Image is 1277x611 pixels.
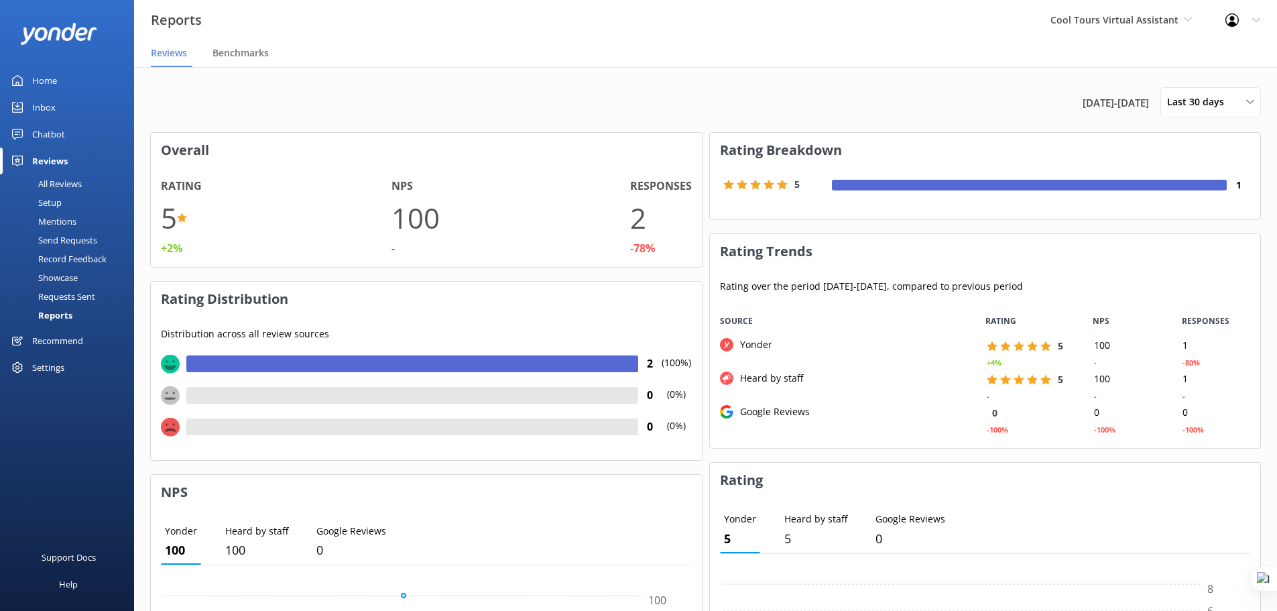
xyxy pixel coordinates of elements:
span: Reviews [151,46,187,60]
span: 5 [1057,339,1062,352]
div: Requests Sent [8,287,95,306]
span: RATING [985,315,1016,327]
img: yonder-white-logo.png [20,23,97,45]
h3: NPS [151,475,702,510]
div: - [986,390,989,402]
div: Heard by staff [733,371,803,386]
span: Benchmarks [212,46,269,60]
h3: Reports [151,9,202,31]
p: Google Reviews [316,524,386,539]
div: Chatbot [32,121,65,148]
p: 5 [784,529,847,549]
h4: Rating [161,178,202,195]
p: Yonder [165,524,197,539]
div: 0 [1083,404,1172,421]
h4: NPS [391,178,413,195]
div: 0 [1172,404,1260,421]
a: Send Requests [8,231,134,249]
span: [DATE] - [DATE] [1083,95,1149,111]
span: 5 [794,178,800,190]
div: - [391,240,395,258]
span: Source [720,315,753,327]
div: Reports [8,306,72,325]
span: RESPONSES [1182,315,1229,327]
p: (0%) [662,419,692,450]
a: Reports [8,306,134,325]
p: (100%) [662,355,692,387]
div: Showcase [8,268,78,287]
a: All Reviews [8,174,134,193]
a: Requests Sent [8,287,134,306]
h3: Rating Trends [710,234,1261,269]
div: All Reviews [8,174,82,193]
p: 5 [724,529,756,549]
p: Distribution across all review sources [161,327,692,341]
div: Mentions [8,212,76,231]
h4: 2 [638,355,662,373]
div: Google Reviews [733,404,810,419]
p: Rating over the period [DATE] - [DATE] , compared to previous period [720,279,1251,294]
div: Send Requests [8,231,97,249]
p: 0 [875,529,945,549]
div: -100% [1182,424,1203,436]
div: Support Docs [42,544,96,571]
h4: 1 [1227,178,1250,192]
div: Help [59,571,78,598]
div: -80% [1182,357,1199,369]
a: Record Feedback [8,249,134,268]
span: 5 [1057,373,1062,386]
div: +2% [161,240,182,258]
h1: 100 [391,195,440,240]
div: Recommend [32,327,83,354]
span: Last 30 days [1167,95,1232,109]
h3: Rating [710,463,1261,498]
p: 0 [316,541,386,560]
a: Mentions [8,212,134,231]
div: -78% [630,240,655,258]
div: +4% [986,357,1001,369]
span: Cool Tours Virtual Assistant [1050,13,1178,26]
p: 100 [225,541,288,560]
h3: Rating Distribution [151,282,702,317]
div: Reviews [32,148,68,174]
div: Settings [32,354,64,381]
div: 100 [1083,337,1172,354]
h4: Responses [630,178,692,195]
h1: 2 [630,195,646,240]
div: -100% [986,424,1008,436]
p: 100 [165,541,197,560]
a: Setup [8,193,134,212]
p: Yonder [724,512,756,526]
h4: 0 [638,419,662,436]
div: - [1093,357,1096,369]
div: Home [32,67,57,94]
span: 0 [991,406,997,419]
div: - [1182,390,1184,402]
p: Heard by staff [225,524,288,539]
p: Heard by staff [784,512,847,526]
h1: 5 [161,195,177,240]
h3: Overall [151,133,702,168]
div: Yonder [733,337,772,352]
div: Record Feedback [8,249,107,268]
a: Showcase [8,268,134,287]
span: NPS [1093,315,1109,327]
div: grid [710,337,1261,438]
p: Google Reviews [875,512,945,526]
tspan: 8 [1207,581,1213,596]
div: 100 [1083,371,1172,388]
p: (0%) [662,387,692,419]
div: - [1093,390,1096,402]
div: 1 [1172,371,1260,388]
h3: Rating Breakdown [710,133,1261,168]
div: 1 [1172,337,1260,354]
h4: 0 [638,387,662,404]
tspan: 100 [648,593,666,608]
div: -100% [1093,424,1115,436]
div: Inbox [32,94,56,121]
div: Setup [8,193,62,212]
